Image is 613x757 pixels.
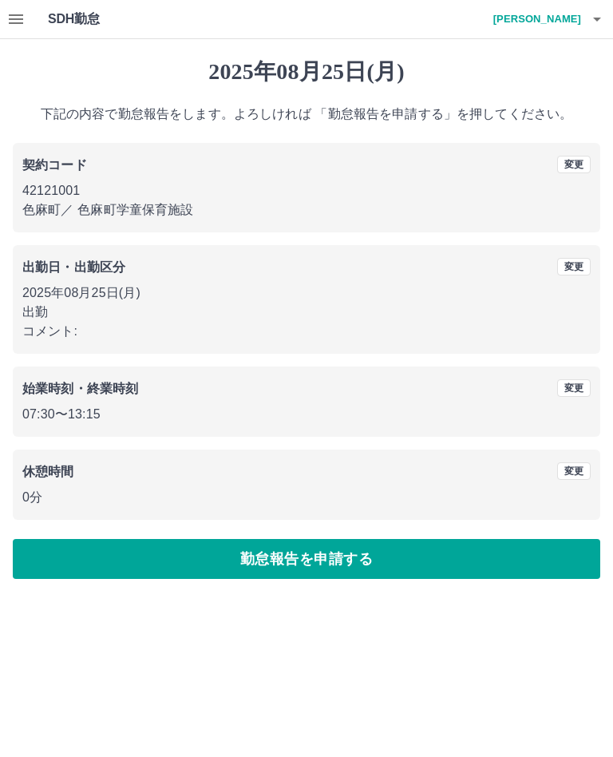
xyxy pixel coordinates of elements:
b: 始業時刻・終業時刻 [22,382,138,395]
button: 変更 [557,258,591,275]
p: 下記の内容で勤怠報告をします。よろしければ 「勤怠報告を申請する」を押してください。 [13,105,600,124]
button: 勤怠報告を申請する [13,539,600,579]
button: 変更 [557,462,591,480]
button: 変更 [557,156,591,173]
p: 42121001 [22,181,591,200]
b: 契約コード [22,158,87,172]
p: 色麻町 ／ 色麻町学童保育施設 [22,200,591,220]
button: 変更 [557,379,591,397]
p: 出勤 [22,303,591,322]
b: 出勤日・出勤区分 [22,260,125,274]
p: 0分 [22,488,591,507]
p: 2025年08月25日(月) [22,283,591,303]
p: コメント: [22,322,591,341]
b: 休憩時間 [22,465,74,478]
p: 07:30 〜 13:15 [22,405,591,424]
h1: 2025年08月25日(月) [13,58,600,85]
